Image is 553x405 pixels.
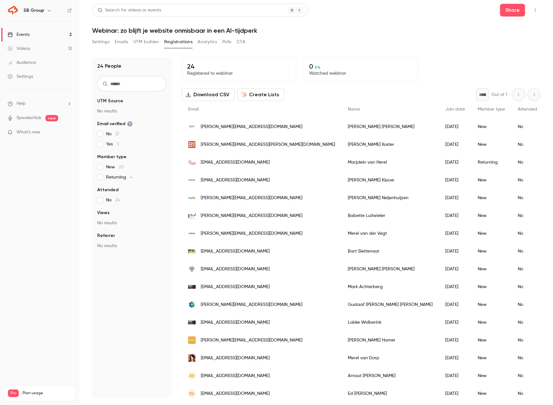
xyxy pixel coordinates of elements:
div: [PERSON_NAME] [PERSON_NAME] [341,260,439,278]
span: [EMAIL_ADDRESS][DOMAIN_NAME] [201,284,270,290]
div: Videos [8,45,30,52]
span: No [106,197,120,203]
span: Help [17,100,26,107]
img: workingremotely.nl [188,265,196,273]
span: UTM Source [97,98,123,104]
div: [DATE] [439,385,471,402]
div: New [471,385,511,402]
div: [DATE] [439,118,471,136]
h6: SB Group [24,7,44,14]
span: Returning [106,174,132,180]
p: 0 [309,63,413,70]
span: No [106,131,119,137]
div: [PERSON_NAME] Kipuw [341,171,439,189]
span: Join date [445,107,465,111]
span: [EMAIL_ADDRESS][DOMAIN_NAME] [201,355,270,361]
div: [DATE] [439,225,471,242]
button: UTM builder [133,37,159,47]
div: [PERSON_NAME] Koster [341,136,439,153]
span: [PERSON_NAME][EMAIL_ADDRESS][DOMAIN_NAME] [201,230,302,237]
div: New [471,136,511,153]
img: skepp.com [188,336,196,344]
div: [DATE] [439,207,471,225]
div: [DATE] [439,367,471,385]
button: Polls [222,37,232,47]
div: [PERSON_NAME] Hamer [341,331,439,349]
span: Name [348,107,360,111]
div: New [471,242,511,260]
h1: Webinar: zo blijft je website onmisbaar in een AI-tijdperk [92,27,540,34]
button: Emails [115,37,128,47]
span: 4 [130,175,132,179]
p: No results [97,243,166,249]
button: Create Lists [237,88,285,101]
span: 20 [119,165,124,169]
span: 24 [115,198,120,202]
img: focusnederland.nl [188,176,196,184]
span: Member type [97,154,126,160]
span: 0 % [315,65,320,70]
img: variva.nl [188,123,196,131]
img: vanherelcommunicatie.com [188,159,196,166]
div: No [511,278,543,296]
div: [DATE] [439,278,471,296]
div: Ed [PERSON_NAME] [341,385,439,402]
img: evtools.nl [188,301,196,308]
span: [PERSON_NAME][EMAIL_ADDRESS][DOMAIN_NAME] [201,301,302,308]
img: bhv.nl [188,230,196,237]
div: New [471,314,511,331]
p: Watched webinar [309,70,413,77]
button: Analytics [198,37,217,47]
img: campusoffices.com [188,321,196,325]
span: Yes [106,141,119,147]
img: holdbuildings.com [188,249,196,253]
div: Marjolein van Herel [341,153,439,171]
div: New [471,278,511,296]
div: New [471,260,511,278]
div: New [471,296,511,314]
span: New [106,164,124,170]
div: New [471,207,511,225]
div: [DATE] [439,153,471,171]
div: Events [8,31,30,38]
span: [PERSON_NAME][EMAIL_ADDRESS][DOMAIN_NAME] [201,195,302,201]
div: [DATE] [439,171,471,189]
p: Out of 1 [491,91,507,98]
div: Search for videos or events [98,7,161,14]
div: [DATE] [439,314,471,331]
div: [DATE] [439,331,471,349]
button: Share [500,4,525,17]
img: campusoffices.com [188,285,196,289]
div: New [471,118,511,136]
section: facet-groups [97,98,166,249]
div: [PERSON_NAME] Neijenhuijzen [341,189,439,207]
div: No [511,171,543,189]
span: 3 [117,142,119,146]
div: New [471,189,511,207]
div: Merel van Dorp [341,349,439,367]
div: New [471,331,511,349]
div: New [471,171,511,189]
p: 24 [187,63,291,70]
div: No [511,136,543,153]
span: [EMAIL_ADDRESS][DOMAIN_NAME] [201,319,270,326]
div: [DATE] [439,296,471,314]
span: 21 [115,132,119,136]
div: No [511,385,543,402]
span: Ev [190,391,194,396]
div: Merel van der Vegt [341,225,439,242]
span: [EMAIL_ADDRESS][DOMAIN_NAME] [201,373,270,379]
div: No [511,260,543,278]
div: [DATE] [439,260,471,278]
span: Referrer [97,233,115,239]
img: bij12.nl [188,141,196,148]
p: No results [97,108,166,114]
span: What's new [17,129,40,136]
div: No [511,207,543,225]
a: SpeakerHub [17,115,42,121]
span: [EMAIL_ADDRESS][DOMAIN_NAME] [201,177,270,184]
span: Member type [478,107,505,111]
li: help-dropdown-opener [8,100,72,107]
div: Mark Achterberg [341,278,439,296]
span: Pro [8,389,19,397]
